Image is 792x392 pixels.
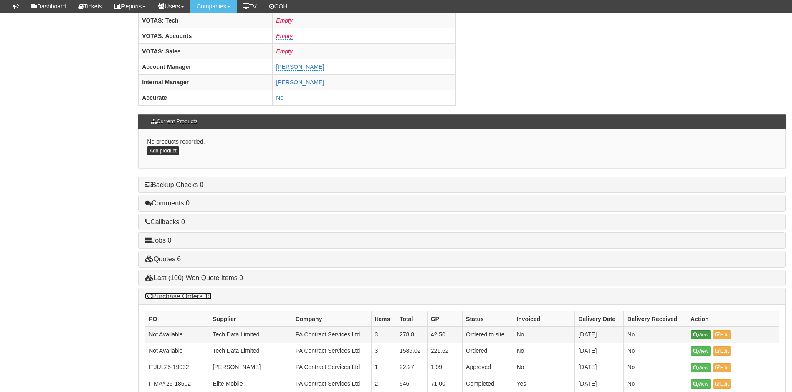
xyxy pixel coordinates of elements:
th: Company [292,311,371,326]
a: Purchase Orders 15 [145,293,212,300]
a: [PERSON_NAME] [276,79,324,86]
th: Invoiced [513,311,575,326]
td: Ordered to site [463,326,513,343]
td: No [624,359,687,376]
td: No [624,343,687,359]
th: Supplier [209,311,292,326]
td: Not Available [145,343,209,359]
td: 1 [371,359,396,376]
a: View [691,346,711,356]
td: PA Contract Services Ltd [292,376,371,392]
a: [PERSON_NAME] [276,63,324,71]
td: 2 [371,376,396,392]
td: 71.00 [427,376,462,392]
a: Add product [147,146,179,155]
td: Ordered [463,343,513,359]
td: No [624,376,687,392]
td: [DATE] [575,359,624,376]
th: VOTAS: Sales [139,43,273,59]
td: [DATE] [575,326,624,343]
th: Delivery Date [575,311,624,326]
td: ITMAY25-18602 [145,376,209,392]
th: Total [396,311,427,326]
td: Elite Mobile [209,376,292,392]
a: Jobs 0 [145,237,171,244]
a: Last (100) Won Quote Items 0 [145,274,243,281]
a: View [691,330,711,339]
a: View [691,379,711,389]
td: [PERSON_NAME] [209,359,292,376]
a: Edit [713,330,731,339]
th: Internal Manager [139,74,273,90]
th: VOTAS: Tech [139,13,273,28]
th: Accurate [139,90,273,105]
td: No [624,326,687,343]
a: No [276,94,283,101]
a: Edit [713,363,731,372]
td: Approved [463,359,513,376]
td: Tech Data Limited [209,326,292,343]
a: Empty [276,17,293,24]
td: 22.27 [396,359,427,376]
h3: Current Products [147,114,202,129]
a: Comments 0 [145,200,190,207]
td: PA Contract Services Ltd [292,326,371,343]
th: PO [145,311,209,326]
td: No [513,359,575,376]
td: ITJUL25-19032 [145,359,209,376]
td: Yes [513,376,575,392]
td: 3 [371,326,396,343]
td: PA Contract Services Ltd [292,343,371,359]
a: Quotes 6 [145,255,181,263]
a: Empty [276,33,293,40]
a: Callbacks 0 [145,218,185,225]
th: Items [371,311,396,326]
a: Edit [713,379,731,389]
a: Empty [276,48,293,55]
td: Completed [463,376,513,392]
a: View [691,363,711,372]
td: Tech Data Limited [209,343,292,359]
th: Account Manager [139,59,273,74]
td: [DATE] [575,343,624,359]
a: Backup Checks 0 [145,181,204,188]
td: No [513,326,575,343]
td: 1589.02 [396,343,427,359]
th: Delivery Received [624,311,687,326]
td: Not Available [145,326,209,343]
th: GP [427,311,462,326]
div: No products recorded. [138,129,786,168]
td: [DATE] [575,376,624,392]
td: 42.50 [427,326,462,343]
td: PA Contract Services Ltd [292,359,371,376]
th: Action [687,311,779,326]
th: Status [463,311,513,326]
th: VOTAS: Accounts [139,28,273,43]
td: No [513,343,575,359]
td: 3 [371,343,396,359]
a: Edit [713,346,731,356]
td: 546 [396,376,427,392]
td: 278.8 [396,326,427,343]
td: 1.99 [427,359,462,376]
td: 221.62 [427,343,462,359]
